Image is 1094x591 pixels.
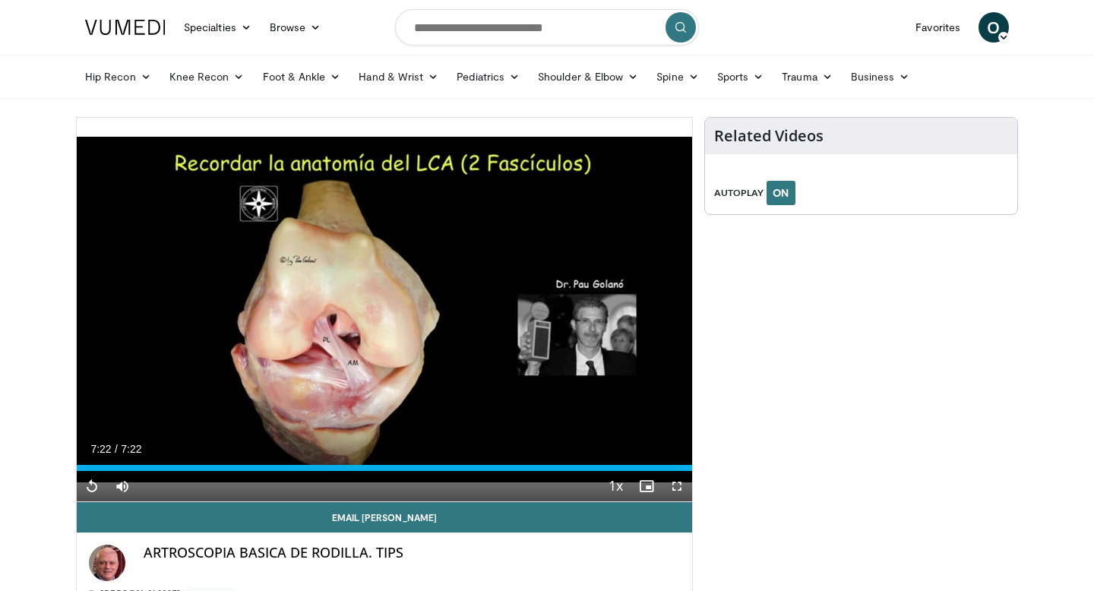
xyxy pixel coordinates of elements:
button: Replay [77,471,107,501]
a: Hand & Wrist [349,62,447,92]
input: Search topics, interventions [395,9,699,46]
a: Email [PERSON_NAME] [77,502,692,533]
img: Avatar [89,545,125,581]
button: Fullscreen [662,471,692,501]
a: Favorites [906,12,969,43]
button: ON [767,181,795,205]
div: Progress Bar [77,465,692,471]
a: Hip Recon [76,62,160,92]
h4: Related Videos [714,127,824,145]
a: Shoulder & Elbow [529,62,647,92]
a: Foot & Ankle [254,62,350,92]
span: 7:22 [90,443,111,455]
h4: ARTROSCOPIA BASICA DE RODILLA. TIPS [144,545,680,561]
a: Knee Recon [160,62,254,92]
span: 7:22 [121,443,141,455]
button: Mute [107,471,138,501]
span: / [115,443,118,455]
img: VuMedi Logo [85,20,166,35]
button: Playback Rate [601,471,631,501]
a: Browse [261,12,330,43]
video-js: Video Player [77,118,692,502]
span: AUTOPLAY [714,186,764,200]
button: Enable picture-in-picture mode [631,471,662,501]
a: Trauma [773,62,842,92]
a: O [979,12,1009,43]
a: Business [842,62,919,92]
a: Spine [647,62,707,92]
a: Sports [708,62,773,92]
a: Pediatrics [447,62,529,92]
a: Specialties [175,12,261,43]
